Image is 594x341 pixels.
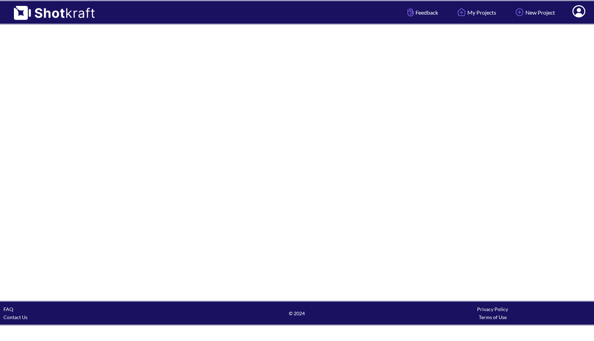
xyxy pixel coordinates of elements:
span: Feedback [406,8,438,16]
img: Add Icon [514,6,525,18]
img: Hand Icon [406,6,415,18]
img: Home Icon [456,6,467,18]
a: Contact Us [3,314,27,320]
a: FAQ [3,306,13,312]
div: Privacy Policy [395,305,591,313]
a: My Projects [450,3,501,22]
a: New Project [508,3,560,22]
span: © 2024 [199,309,395,317]
div: Terms of Use [395,313,591,321]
